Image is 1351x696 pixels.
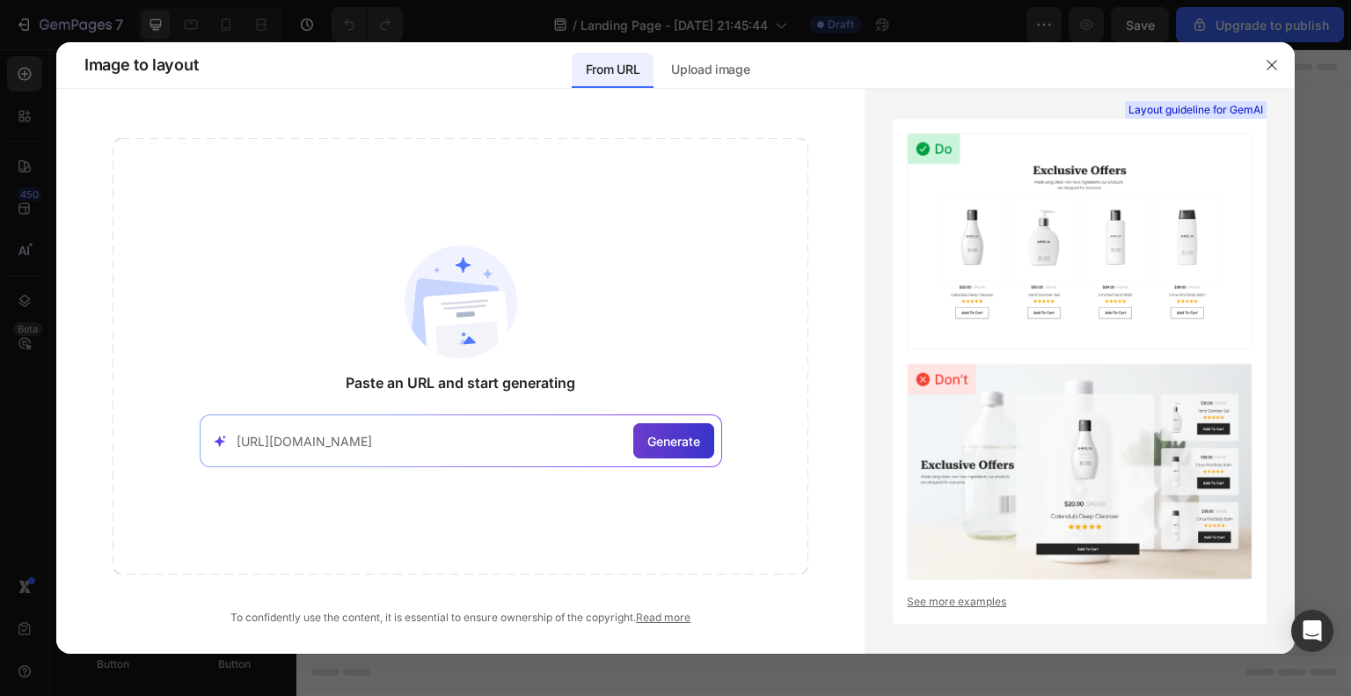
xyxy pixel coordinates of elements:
[421,328,634,349] div: Start with Sections from sidebar
[586,59,639,80] p: From URL
[1291,610,1333,652] div: Open Intercom Messenger
[400,363,521,399] button: Add sections
[636,611,690,624] a: Read more
[531,363,655,399] button: Add elements
[346,372,575,393] span: Paste an URL and start generating
[410,462,646,476] div: Start with Generating from URL or image
[647,432,700,451] span: Generate
[671,59,749,80] p: Upload image
[907,594,1252,610] a: See more examples
[84,55,198,76] span: Image to layout
[113,610,808,626] div: To confidently use the content, it is essential to ensure ownership of the copyright.
[237,432,626,451] input: Paste your link here
[1128,102,1263,118] span: Layout guideline for GemAI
